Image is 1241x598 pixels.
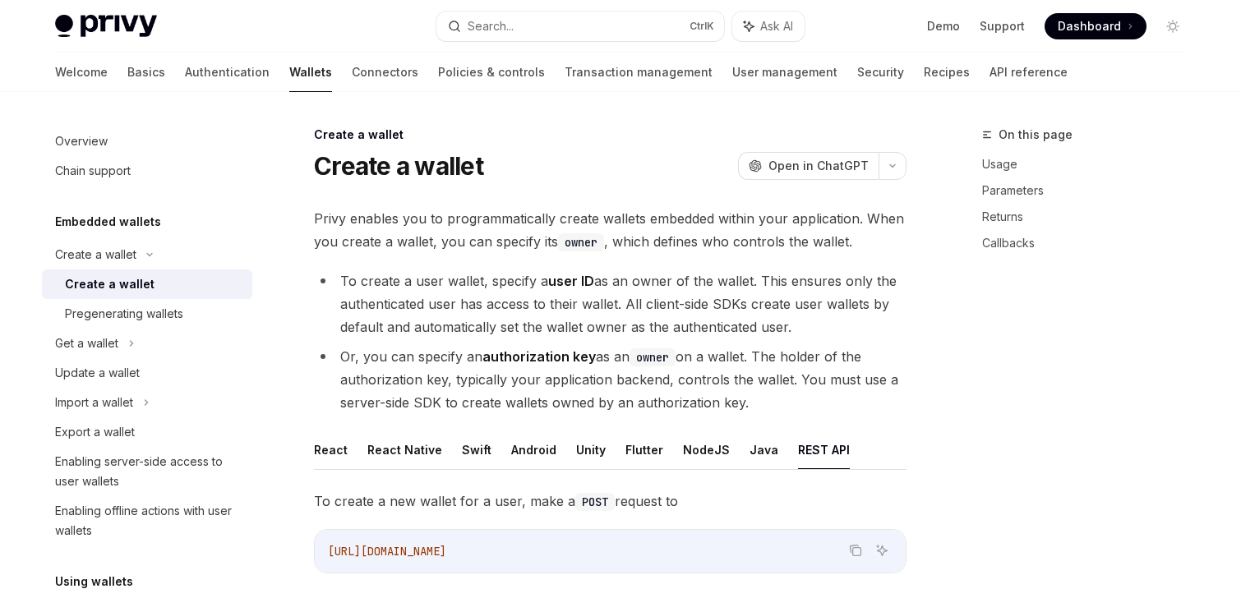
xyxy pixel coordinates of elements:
[738,152,879,180] button: Open in ChatGPT
[924,53,970,92] a: Recipes
[1058,18,1121,34] span: Dashboard
[630,348,676,366] code: owner
[55,53,108,92] a: Welcome
[55,422,135,442] div: Export a wallet
[436,11,724,41] button: Search...CtrlK
[314,490,907,513] span: To create a new wallet for a user, make a request to
[565,53,713,92] a: Transaction management
[42,299,252,329] a: Pregenerating wallets
[185,53,270,92] a: Authentication
[798,430,850,469] button: REST API
[857,53,904,92] a: Security
[314,269,907,338] li: To create a user wallet, specify a as an owner of the wallet. This ensures only the authenticated...
[55,15,157,38] img: light logo
[42,156,252,186] a: Chain support
[732,53,837,92] a: User management
[576,430,606,469] button: Unity
[482,348,596,365] strong: authorization key
[980,18,1025,34] a: Support
[65,274,155,294] div: Create a wallet
[982,230,1199,256] a: Callbacks
[690,20,714,33] span: Ctrl K
[42,269,252,299] a: Create a wallet
[42,126,252,156] a: Overview
[42,358,252,388] a: Update a wallet
[927,18,960,34] a: Demo
[314,207,907,253] span: Privy enables you to programmatically create wallets embedded within your application. When you c...
[55,501,242,540] div: Enabling offline actions with user wallets
[42,447,252,496] a: Enabling server-side access to user wallets
[982,151,1199,177] a: Usage
[55,393,133,412] div: Import a wallet
[314,126,907,143] div: Create a wallet
[55,572,133,591] h5: Using wallets
[760,18,793,34] span: Ask AI
[127,53,165,92] a: Basics
[42,496,252,545] a: Enabling offline actions with user wallets
[328,544,446,559] span: [URL][DOMAIN_NAME]
[1045,13,1146,39] a: Dashboard
[55,131,108,151] div: Overview
[871,540,893,561] button: Ask AI
[352,53,418,92] a: Connectors
[982,177,1199,204] a: Parameters
[462,430,491,469] button: Swift
[314,430,348,469] button: React
[55,452,242,491] div: Enabling server-side access to user wallets
[468,16,514,36] div: Search...
[314,345,907,414] li: Or, you can specify an as an on a wallet. The holder of the authorization key, typically your app...
[42,417,252,447] a: Export a wallet
[314,151,483,181] h1: Create a wallet
[65,304,183,324] div: Pregenerating wallets
[625,430,663,469] button: Flutter
[438,53,545,92] a: Policies & controls
[55,333,118,353] div: Get a wallet
[768,158,869,174] span: Open in ChatGPT
[367,430,442,469] button: React Native
[575,493,615,511] code: POST
[289,53,332,92] a: Wallets
[982,204,1199,230] a: Returns
[558,233,604,251] code: owner
[750,430,778,469] button: Java
[55,161,131,181] div: Chain support
[732,11,805,41] button: Ask AI
[683,430,730,469] button: NodeJS
[1160,13,1186,39] button: Toggle dark mode
[511,430,556,469] button: Android
[548,273,594,289] strong: user ID
[845,540,866,561] button: Copy the contents from the code block
[999,125,1073,145] span: On this page
[990,53,1068,92] a: API reference
[55,363,140,383] div: Update a wallet
[55,212,161,232] h5: Embedded wallets
[55,245,136,264] div: Create a wallet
